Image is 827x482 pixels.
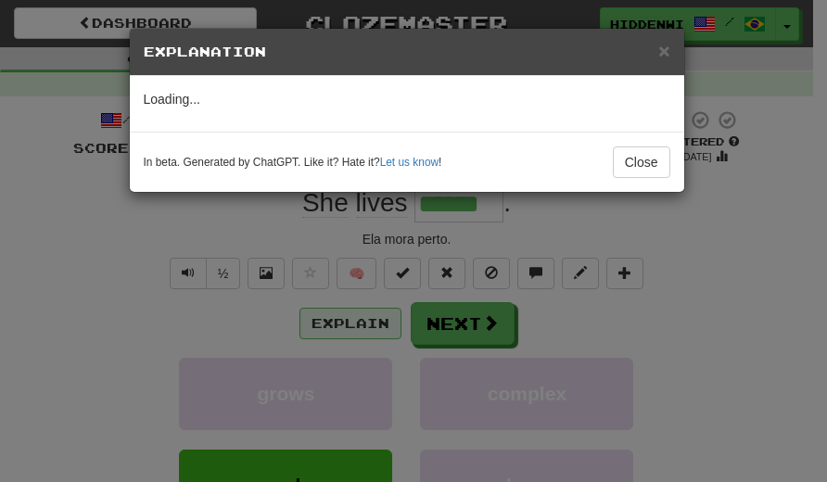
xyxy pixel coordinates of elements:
[658,41,669,60] button: Close
[144,155,442,171] small: In beta. Generated by ChatGPT. Like it? Hate it? !
[144,90,670,108] p: Loading...
[613,146,670,178] button: Close
[380,156,439,169] a: Let us know
[658,40,669,61] span: ×
[144,43,670,61] h5: Explanation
